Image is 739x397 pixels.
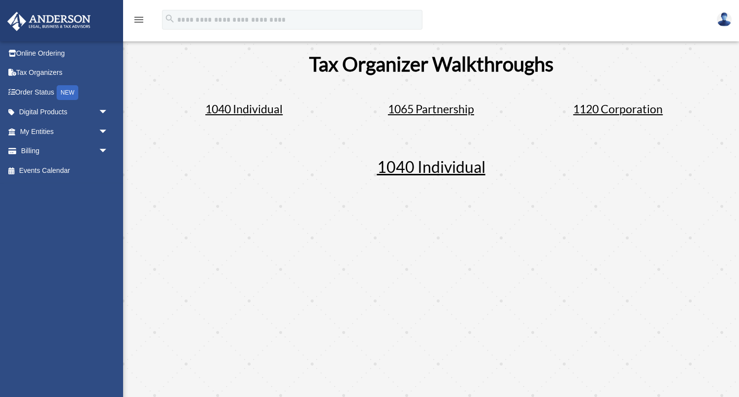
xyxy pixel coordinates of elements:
[7,82,123,102] a: Order StatusNEW
[164,13,175,24] i: search
[7,141,123,161] a: Billingarrow_drop_down
[133,14,145,26] i: menu
[388,102,474,116] span: 1065 Partnership
[98,122,118,142] span: arrow_drop_down
[377,157,485,176] span: 1040 Individual
[4,12,94,31] img: Anderson Advisors Platinum Portal
[98,102,118,123] span: arrow_drop_down
[205,102,283,116] span: 1040 Individual
[98,141,118,162] span: arrow_drop_down
[7,43,123,63] a: Online Ordering
[7,122,123,141] a: My Entitiesarrow_drop_down
[573,102,663,116] span: 1120 Corporation
[309,52,553,76] span: Tax Organizer Walkthroughs
[717,12,732,27] img: User Pic
[133,17,145,26] a: menu
[57,85,78,100] div: NEW
[7,161,123,180] a: Events Calendar
[7,102,123,122] a: Digital Productsarrow_drop_down
[7,63,123,83] a: Tax Organizers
